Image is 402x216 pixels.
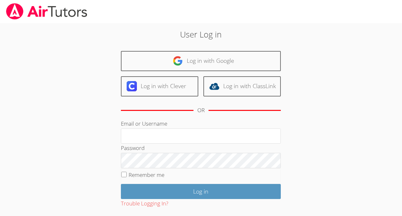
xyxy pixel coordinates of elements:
img: clever-logo-6eab21bc6e7a338710f1a6ff85c0baf02591cd810cc4098c63d3a4b26e2feb20.svg [127,81,137,91]
label: Email or Username [121,120,167,127]
div: OR [197,106,205,115]
label: Password [121,144,145,152]
a: Log in with Clever [121,76,198,96]
input: Log in [121,184,281,199]
a: Log in with Google [121,51,281,71]
a: Log in with ClassLink [203,76,281,96]
h2: User Log in [92,28,310,40]
button: Trouble Logging In? [121,199,168,208]
img: airtutors_banner-c4298cdbf04f3fff15de1276eac7730deb9818008684d7c2e4769d2f7ddbe033.png [5,3,88,20]
img: classlink-logo-d6bb404cc1216ec64c9a2012d9dc4662098be43eaf13dc465df04b49fa7ab582.svg [209,81,219,91]
img: google-logo-50288ca7cdecda66e5e0955fdab243c47b7ad437acaf1139b6f446037453330a.svg [173,56,183,66]
label: Remember me [129,171,164,179]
